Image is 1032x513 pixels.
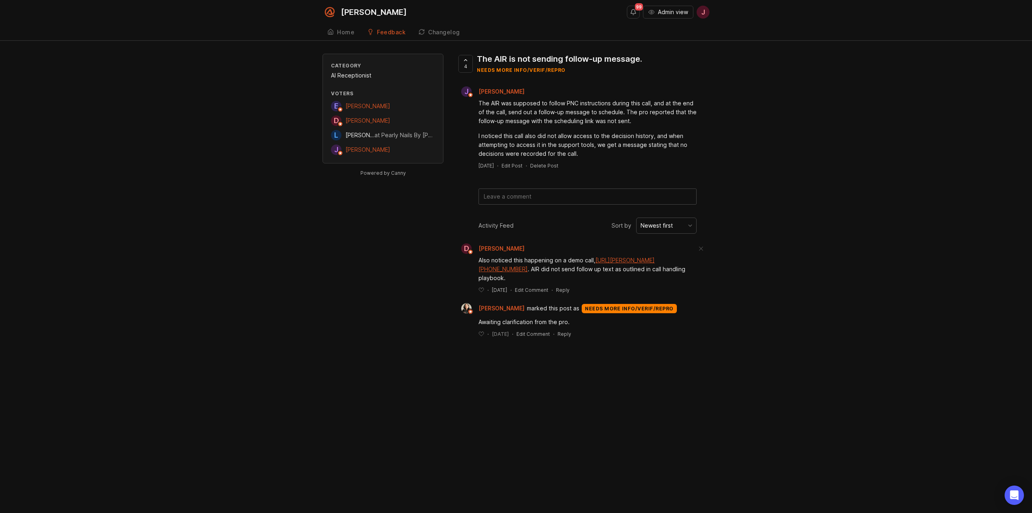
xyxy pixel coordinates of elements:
[1005,486,1024,505] div: Open Intercom Messenger
[331,115,341,126] div: D
[479,132,697,158] div: I noticed this call also did not allow access to the decision history, and when attempting to acc...
[331,144,341,155] div: J
[556,287,570,293] div: Reply
[464,63,467,70] span: 4
[345,146,390,153] span: [PERSON_NAME]
[516,331,550,337] div: Edit Comment
[553,331,554,337] div: ·
[612,221,631,230] span: Sort by
[337,107,343,113] img: member badge
[697,6,709,19] button: J
[479,256,697,283] div: Also noticed this happening on a demo call, . AIR did not send follow up text as outlined in call...
[345,132,390,138] span: [PERSON_NAME]
[492,287,507,293] time: [DATE]
[558,331,571,337] div: Reply
[479,318,697,327] div: Awaiting clarification from the pro.
[341,8,407,16] div: [PERSON_NAME]
[345,103,390,109] span: [PERSON_NAME]
[331,115,390,126] a: D[PERSON_NAME]
[322,5,337,19] img: Smith.ai logo
[362,24,410,41] a: Feedback
[479,304,524,313] span: [PERSON_NAME]
[551,287,553,293] div: ·
[331,144,390,155] a: J[PERSON_NAME]
[477,53,642,65] div: The AIR is not sending follow-up message.
[456,243,524,254] a: D[PERSON_NAME]
[331,130,341,140] div: L
[492,331,509,337] time: [DATE]
[331,101,341,111] div: E
[643,6,693,19] button: Admin view
[428,29,460,35] div: Changelog
[479,88,524,95] span: [PERSON_NAME]
[510,287,512,293] div: ·
[337,150,343,156] img: member badge
[458,55,473,73] button: 4
[331,130,435,140] a: L[PERSON_NAME]at Pearly Nails By [PERSON_NAME]
[461,243,472,254] div: D
[331,62,435,69] div: Category
[468,92,474,98] img: member badge
[635,3,643,10] span: 99
[331,71,435,80] div: AI Receptionist
[497,162,498,169] div: ·
[461,86,472,97] div: J
[377,29,406,35] div: Feedback
[582,304,677,313] div: needs more info/verif/repro
[331,90,435,97] div: Voters
[322,24,359,41] a: Home
[479,163,494,169] time: [DATE]
[487,331,489,337] div: ·
[479,162,494,169] a: [DATE]
[479,221,514,230] div: Activity Feed
[468,249,474,255] img: member badge
[627,6,640,19] button: Notifications
[526,162,527,169] div: ·
[345,117,390,124] span: [PERSON_NAME]
[501,162,522,169] div: Edit Post
[512,331,513,337] div: ·
[527,304,579,313] span: marked this post as
[359,168,407,178] a: Powered by Canny
[414,24,465,41] a: Changelog
[487,287,489,293] div: ·
[331,101,390,111] a: E[PERSON_NAME]
[456,303,527,314] a: Ysabelle Eugenio[PERSON_NAME]
[479,99,697,126] div: The AIR was supposed to follow PNC instructions during this call, and at the end of the call, sen...
[375,131,435,140] div: at Pearly Nails By [PERSON_NAME]
[515,287,548,293] div: Edit Comment
[337,29,354,35] div: Home
[456,86,531,97] a: J[PERSON_NAME]
[477,67,642,73] div: needs more info/verif/repro
[701,7,705,17] span: J
[479,245,524,252] span: [PERSON_NAME]
[468,309,474,315] img: member badge
[461,303,472,314] img: Ysabelle Eugenio
[641,221,673,230] div: Newest first
[530,162,558,169] div: Delete Post
[337,121,343,127] img: member badge
[658,8,688,16] span: Admin view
